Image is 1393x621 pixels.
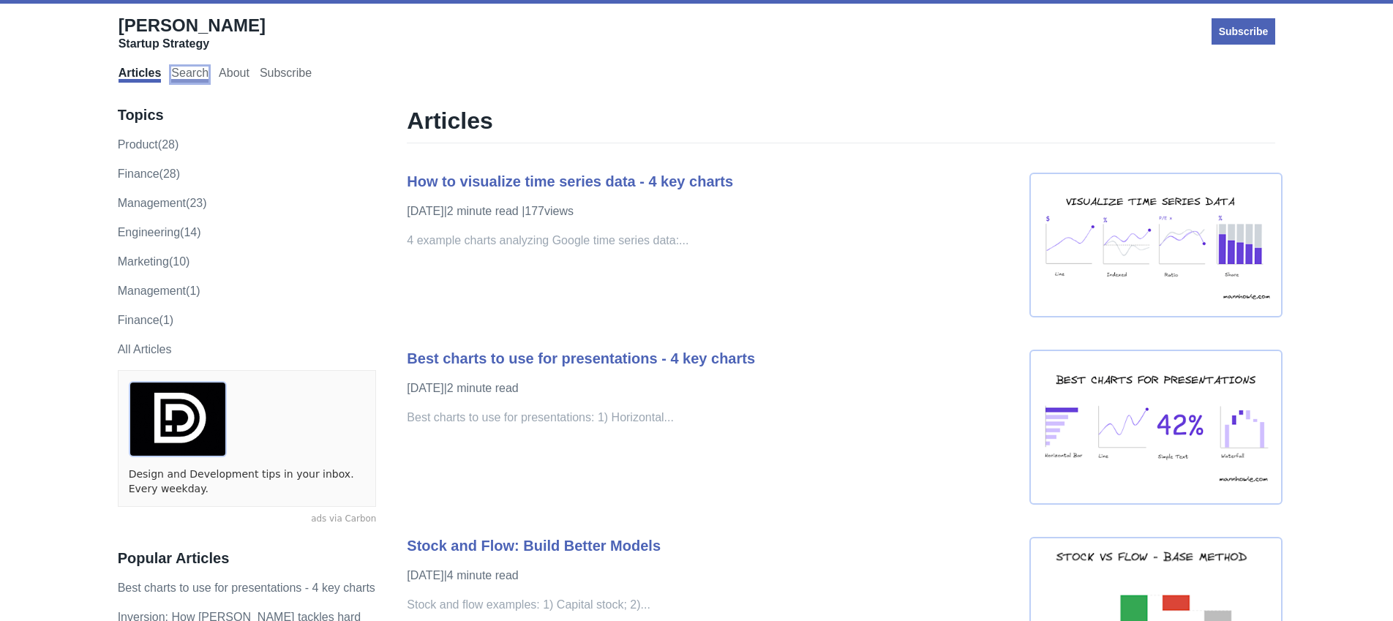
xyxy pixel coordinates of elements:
h3: Topics [118,106,377,124]
a: product(28) [118,138,179,151]
a: [PERSON_NAME]Startup Strategy [119,15,266,51]
a: Management(1) [118,285,200,297]
p: 4 example charts analyzing Google time series data:... [407,232,1015,249]
a: About [219,67,249,83]
a: Articles [119,67,162,83]
a: Subscribe [1212,17,1276,46]
img: best chart presentaion [1029,350,1283,505]
a: marketing(10) [118,255,190,268]
h1: Articles [407,106,1275,143]
a: finance(28) [118,168,180,180]
p: [DATE] | 4 minute read [407,567,1015,584]
p: Stock and flow examples: 1) Capital stock; 2)... [407,596,1015,614]
span: [PERSON_NAME] [119,15,266,35]
div: Startup Strategy [119,37,266,51]
a: management(23) [118,197,207,209]
a: Stock and Flow: Build Better Models [407,538,661,554]
a: Best charts to use for presentations - 4 key charts [118,582,375,594]
a: engineering(14) [118,226,201,238]
a: All Articles [118,343,172,355]
h3: Popular Articles [118,549,377,568]
a: ads via Carbon [118,513,377,526]
img: time-series [1029,173,1283,318]
p: [DATE] | 2 minute read [407,380,1015,397]
a: Finance(1) [118,314,173,326]
p: [DATE] | 2 minute read [407,203,1015,220]
p: Best charts to use for presentations: 1) Horizontal... [407,409,1015,426]
a: Subscribe [260,67,312,83]
a: Design and Development tips in your inbox. Every weekday. [129,467,366,496]
span: | 177 views [522,205,574,217]
a: How to visualize time series data - 4 key charts [407,173,733,189]
img: ads via Carbon [129,381,227,457]
a: Best charts to use for presentations - 4 key charts [407,350,755,366]
a: Search [171,67,209,83]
